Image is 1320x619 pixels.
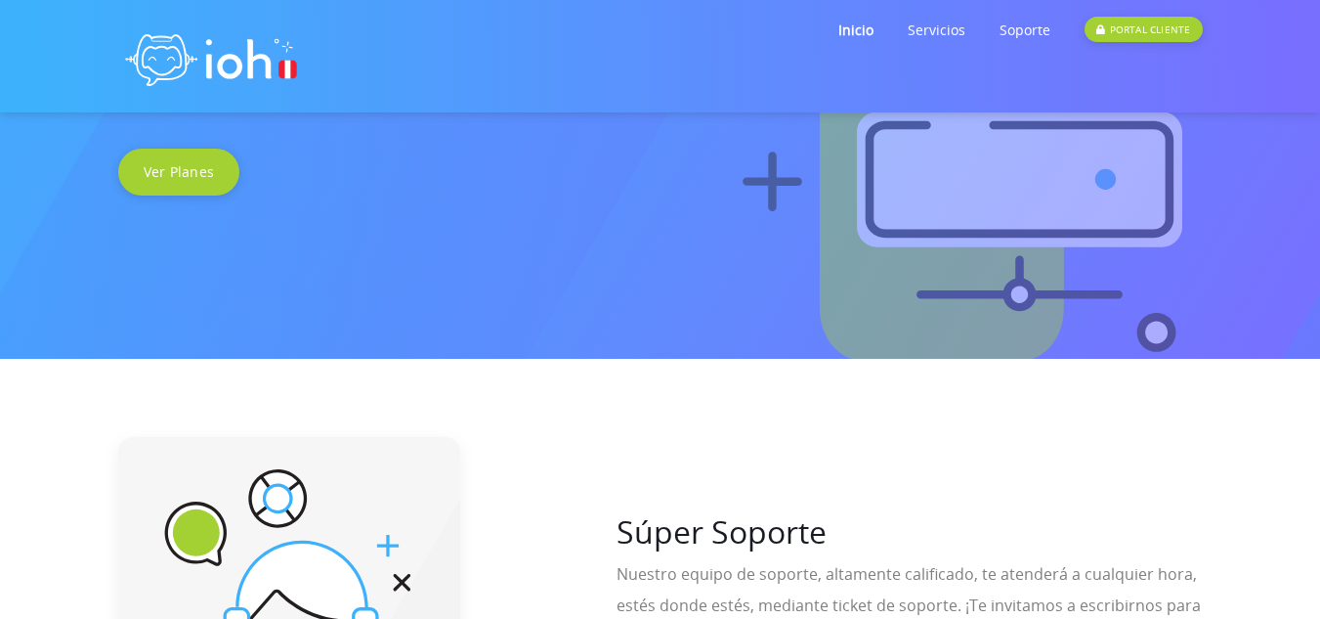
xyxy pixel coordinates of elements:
h2: Súper Soporte [617,515,827,549]
a: Ver Planes [118,149,240,196]
div: PORTAL CLIENTE [1085,17,1202,42]
img: logo ioh [118,13,304,100]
